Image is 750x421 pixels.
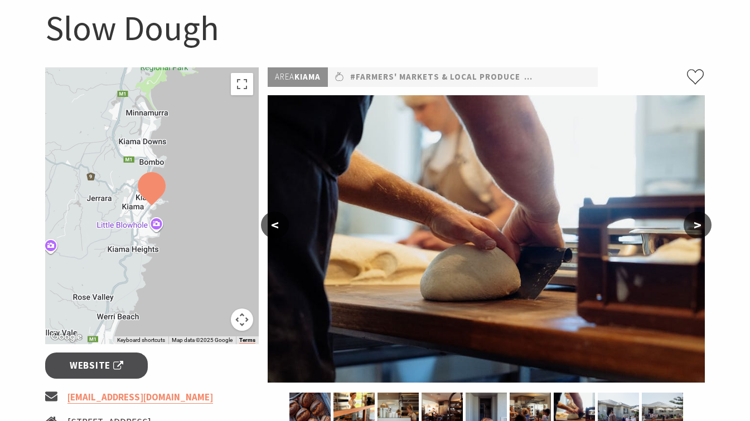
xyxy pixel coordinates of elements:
p: Kiama [268,67,328,87]
button: < [261,212,289,238]
button: Toggle fullscreen view [231,73,253,95]
a: Open this area in Google Maps (opens a new window) [48,330,85,344]
h1: Slow Dough [45,6,705,51]
a: #Farmers' Markets & Local Produce [350,70,520,84]
a: [EMAIL_ADDRESS][DOMAIN_NAME] [67,391,213,404]
a: Website [45,353,148,379]
button: > [684,212,712,238]
span: Website [70,358,123,373]
button: Map camera controls [231,309,253,331]
a: Terms (opens in new tab) [239,337,255,344]
img: Making bread [268,95,705,383]
span: Map data ©2025 Google [172,337,233,343]
span: Area [275,71,294,82]
img: Google [48,330,85,344]
button: Keyboard shortcuts [117,336,165,344]
a: #Restaurants & Cafés [524,70,630,84]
